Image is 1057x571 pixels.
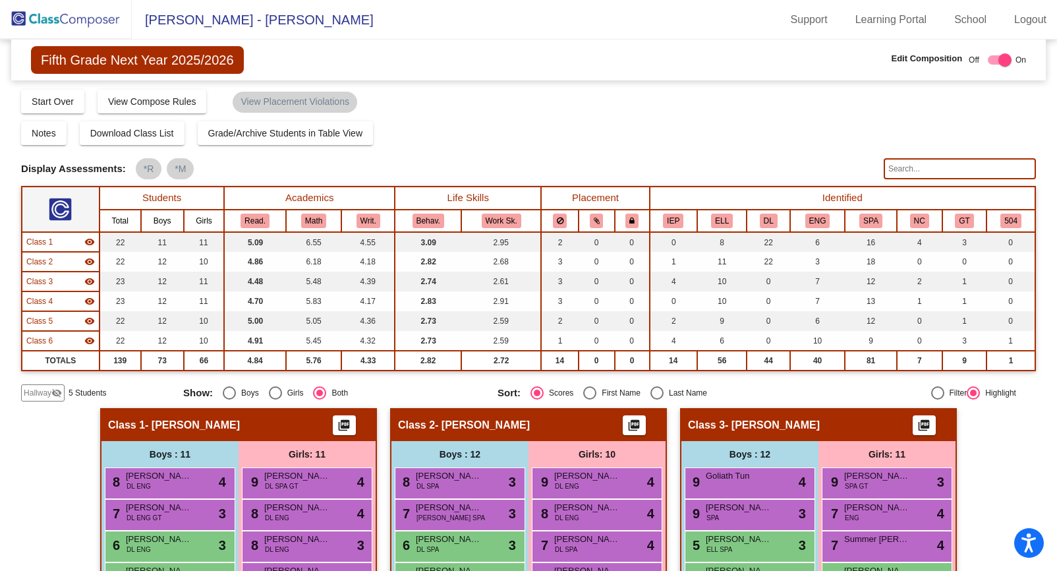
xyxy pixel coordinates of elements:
div: Both [326,387,348,399]
button: ELL [711,214,733,228]
td: 0 [747,291,789,311]
td: 0 [986,232,1035,252]
td: 4.36 [341,311,395,331]
td: 4.86 [224,252,286,272]
td: 4.18 [341,252,395,272]
td: 4.39 [341,272,395,291]
span: [PERSON_NAME] [126,533,192,546]
span: 9 [828,475,838,489]
th: English Language Learner [697,210,747,232]
th: Dual Language [747,210,789,232]
button: View Compose Rules [98,90,207,113]
button: Print Students Details [333,415,356,435]
td: 5.76 [286,351,342,371]
td: No teacher - Hagemann [22,272,100,291]
span: DL SPA [416,481,439,491]
mat-icon: picture_as_pdf [336,419,352,437]
td: 22 [100,232,141,252]
td: 1 [650,252,697,272]
td: 0 [747,331,789,351]
button: Math [301,214,326,228]
td: No teacher - Pauley [22,331,100,351]
div: Boys : 11 [101,441,239,467]
span: 5 Students [69,387,106,399]
button: Print Students Details [913,415,936,435]
td: 0 [579,252,615,272]
td: 6 [790,232,845,252]
th: Placement [541,187,649,210]
td: 12 [845,272,897,291]
td: 6.55 [286,232,342,252]
span: 4 [357,472,364,492]
span: [PERSON_NAME] [706,501,772,514]
span: 4 [647,504,654,524]
a: Support [780,9,838,30]
td: 4.70 [224,291,286,311]
span: [PERSON_NAME] [554,469,620,483]
td: 0 [897,331,942,351]
td: 0 [747,311,789,331]
span: 3 [509,472,516,492]
td: 5.09 [224,232,286,252]
td: No teacher - Van Ness [22,232,100,252]
mat-icon: visibility [84,276,95,287]
span: Notes [32,128,56,138]
span: Show: [183,387,213,399]
span: [PERSON_NAME] [264,533,330,546]
th: Primary Language - Spanish [845,210,897,232]
td: 6.18 [286,252,342,272]
td: 12 [141,252,184,272]
span: Edit Composition [891,52,962,65]
td: 11 [184,232,225,252]
th: Girls [184,210,225,232]
td: 10 [790,331,845,351]
td: 22 [100,252,141,272]
div: Scores [544,387,573,399]
td: 0 [986,272,1035,291]
span: View Compose Rules [108,96,196,107]
td: 0 [579,351,615,371]
button: Behav. [413,214,444,228]
td: 0 [615,232,650,252]
button: Work Sk. [482,214,521,228]
span: Class 4 [26,295,53,307]
span: 8 [248,538,258,553]
td: 2 [897,272,942,291]
button: Read. [241,214,270,228]
span: 8 [248,506,258,521]
td: 0 [650,232,697,252]
span: Grade/Archive Students in Table View [208,128,363,138]
td: 12 [141,272,184,291]
th: Keep away students [541,210,578,232]
td: 5.48 [286,272,342,291]
span: [PERSON_NAME] [126,501,192,514]
span: - [PERSON_NAME] [435,419,530,432]
td: 0 [615,331,650,351]
span: [PERSON_NAME] - [PERSON_NAME] [132,9,374,30]
span: 8 [109,475,120,489]
div: Boys : 12 [681,441,818,467]
td: 0 [579,311,615,331]
span: SPA [706,513,719,523]
td: 7 [790,272,845,291]
div: Highlight [980,387,1016,399]
span: Download Class List [90,128,174,138]
button: SPA [859,214,882,228]
mat-icon: visibility [84,296,95,307]
td: 12 [141,311,184,331]
button: NC [910,214,929,228]
span: [PERSON_NAME] [554,501,620,514]
td: 3 [942,331,987,351]
button: Start Over [21,90,84,113]
td: 66 [184,351,225,371]
td: 0 [986,291,1035,311]
td: 4 [897,232,942,252]
span: [PERSON_NAME] [706,533,772,546]
td: 10 [184,331,225,351]
span: 9 [689,506,700,521]
td: 0 [615,272,650,291]
td: 0 [579,331,615,351]
th: 504 Plan [986,210,1035,232]
span: Fifth Grade Next Year 2025/2026 [31,46,243,74]
td: 9 [942,351,987,371]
